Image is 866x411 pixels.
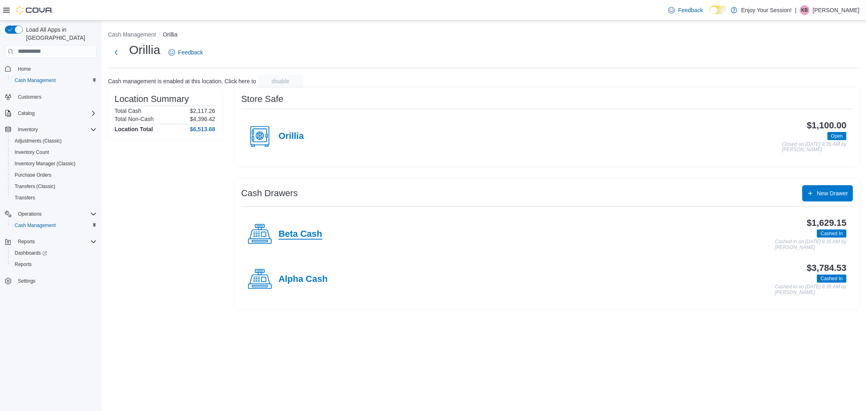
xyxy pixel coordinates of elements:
[241,94,283,104] h3: Store Safe
[18,110,35,117] span: Catalog
[15,222,56,229] span: Cash Management
[678,6,703,14] span: Feedback
[279,274,328,285] h4: Alpha Cash
[18,211,42,217] span: Operations
[15,125,97,134] span: Inventory
[11,136,97,146] span: Adjustments (Classic)
[15,261,32,268] span: Reports
[710,6,727,14] input: Dark Mode
[8,181,100,192] button: Transfers (Classic)
[15,237,38,247] button: Reports
[11,170,55,180] a: Purchase Orders
[15,250,47,256] span: Dashboards
[108,30,860,40] nav: An example of EuiBreadcrumbs
[18,278,35,284] span: Settings
[2,108,100,119] button: Catalog
[11,147,52,157] a: Inventory Count
[665,2,706,18] a: Feedback
[2,91,100,103] button: Customers
[241,188,298,198] h3: Cash Drawers
[15,160,76,167] span: Inventory Manager (Classic)
[258,75,303,88] button: disable
[15,149,49,156] span: Inventory Count
[817,189,848,197] span: New Drawer
[15,138,62,144] span: Adjustments (Classic)
[11,260,35,269] a: Reports
[800,5,810,15] div: Kelsey Brazeau
[11,193,38,203] a: Transfers
[741,5,792,15] p: Enjoy Your Session!
[163,31,177,38] button: Orillia
[18,94,41,100] span: Customers
[11,170,97,180] span: Purchase Orders
[114,116,154,122] h6: Total Non-Cash
[114,126,153,132] h4: Location Total
[2,124,100,135] button: Inventory
[2,236,100,247] button: Reports
[8,135,100,147] button: Adjustments (Classic)
[817,275,847,283] span: Cashed In
[11,159,79,169] a: Inventory Manager (Classic)
[11,76,97,85] span: Cash Management
[108,31,156,38] button: Cash Management
[114,94,189,104] h3: Location Summary
[15,276,39,286] a: Settings
[15,195,35,201] span: Transfers
[11,248,50,258] a: Dashboards
[8,147,100,158] button: Inventory Count
[18,126,38,133] span: Inventory
[11,248,97,258] span: Dashboards
[108,78,256,84] p: Cash management is enabled at this location. Click here to
[18,66,31,72] span: Home
[272,77,289,85] span: disable
[8,192,100,203] button: Transfers
[11,159,97,169] span: Inventory Manager (Classic)
[279,229,322,240] h4: Beta Cash
[190,126,215,132] h4: $6,513.68
[279,131,304,142] h4: Orillia
[801,5,808,15] span: KB
[821,230,843,237] span: Cashed In
[775,284,847,295] p: Cashed In on [DATE] 8:35 AM by [PERSON_NAME]
[821,275,843,282] span: Cashed In
[8,169,100,181] button: Purchase Orders
[8,259,100,270] button: Reports
[11,221,97,230] span: Cash Management
[817,229,847,238] span: Cashed In
[15,237,97,247] span: Reports
[11,136,65,146] a: Adjustments (Classic)
[5,60,97,308] nav: Complex example
[2,208,100,220] button: Operations
[813,5,860,15] p: [PERSON_NAME]
[129,42,160,58] h1: Orillia
[178,48,203,56] span: Feedback
[8,158,100,169] button: Inventory Manager (Classic)
[15,92,97,102] span: Customers
[11,76,59,85] a: Cash Management
[114,108,141,114] h6: Total Cash
[827,132,847,140] span: Open
[23,26,97,42] span: Load All Apps in [GEOGRAPHIC_DATA]
[18,238,35,245] span: Reports
[11,182,97,191] span: Transfers (Classic)
[8,220,100,231] button: Cash Management
[8,247,100,259] a: Dashboards
[165,44,206,61] a: Feedback
[11,182,58,191] a: Transfers (Classic)
[795,5,797,15] p: |
[15,108,97,118] span: Catalog
[11,221,59,230] a: Cash Management
[15,209,45,219] button: Operations
[11,260,97,269] span: Reports
[15,276,97,286] span: Settings
[15,77,56,84] span: Cash Management
[807,263,847,273] h3: $3,784.53
[15,172,52,178] span: Purchase Orders
[831,132,843,140] span: Open
[11,147,97,157] span: Inventory Count
[15,209,97,219] span: Operations
[807,121,847,130] h3: $1,100.00
[782,142,847,153] p: Closed on [DATE] 8:35 AM by [PERSON_NAME]
[802,185,853,201] button: New Drawer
